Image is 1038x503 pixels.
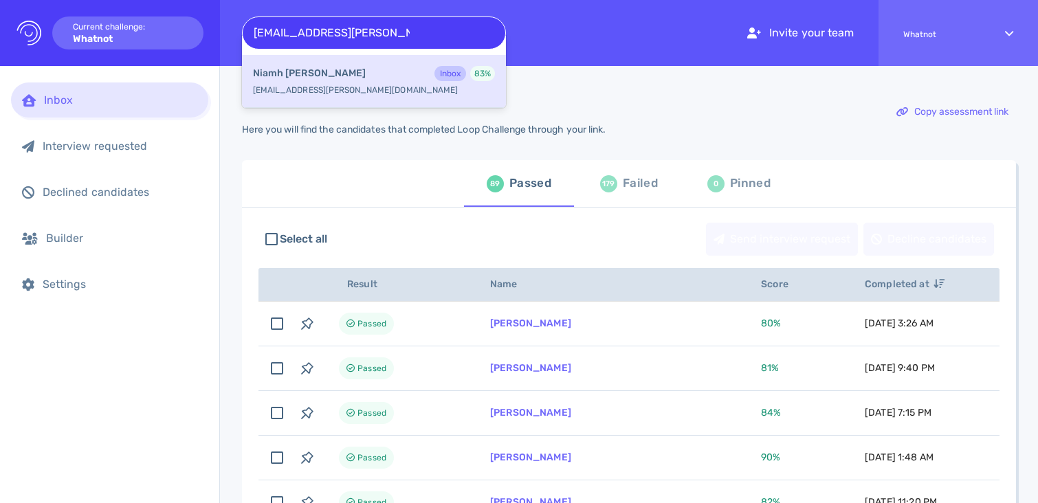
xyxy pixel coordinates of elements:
div: Inbox [434,66,466,81]
b: Niamh [PERSON_NAME] [253,66,366,81]
div: Pinned [730,173,771,194]
div: Declined candidates [43,186,197,199]
span: Select all [280,231,328,247]
span: 81 % [761,362,779,374]
span: [DATE] 1:48 AM [865,451,934,463]
button: Send interview request [706,223,858,256]
div: Decline candidates [864,223,993,255]
span: Score [761,278,804,290]
span: 84 % [761,407,781,418]
span: Passed [357,449,386,466]
div: Failed [623,173,658,194]
span: 90 % [761,451,780,463]
span: Name [490,278,533,290]
th: Result [322,268,474,302]
span: [DATE] 3:26 AM [865,317,934,329]
a: [PERSON_NAME] [490,362,571,374]
div: [EMAIL_ADDRESS][PERSON_NAME][DOMAIN_NAME] [242,55,506,108]
div: Here you will find the candidates that completed Loop Challenge through your link. [242,124,606,135]
div: 83 % [470,66,495,81]
div: Settings [43,278,197,291]
span: Passed [357,315,386,332]
span: [DATE] 9:40 PM [865,362,935,374]
span: Passed [357,405,386,421]
div: Send interview request [707,223,857,255]
div: Interview requested [43,139,197,153]
span: Completed at [865,278,945,290]
div: 0 [707,175,725,192]
a: [PERSON_NAME] [490,317,571,329]
a: [PERSON_NAME] [490,407,571,418]
div: Builder [46,232,197,245]
a: [PERSON_NAME] [490,451,571,463]
button: Copy assessment link [889,96,1016,128]
div: Passed [509,173,551,194]
span: Whatnot [903,30,980,39]
button: Decline candidates [863,223,994,256]
div: 89 [487,175,504,192]
div: 179 [600,175,617,192]
span: [DATE] 7:15 PM [865,407,931,418]
div: Copy assessment link [890,96,1015,128]
span: Passed [357,360,386,377]
div: Inbox [44,93,197,107]
span: 80 % [761,317,781,329]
